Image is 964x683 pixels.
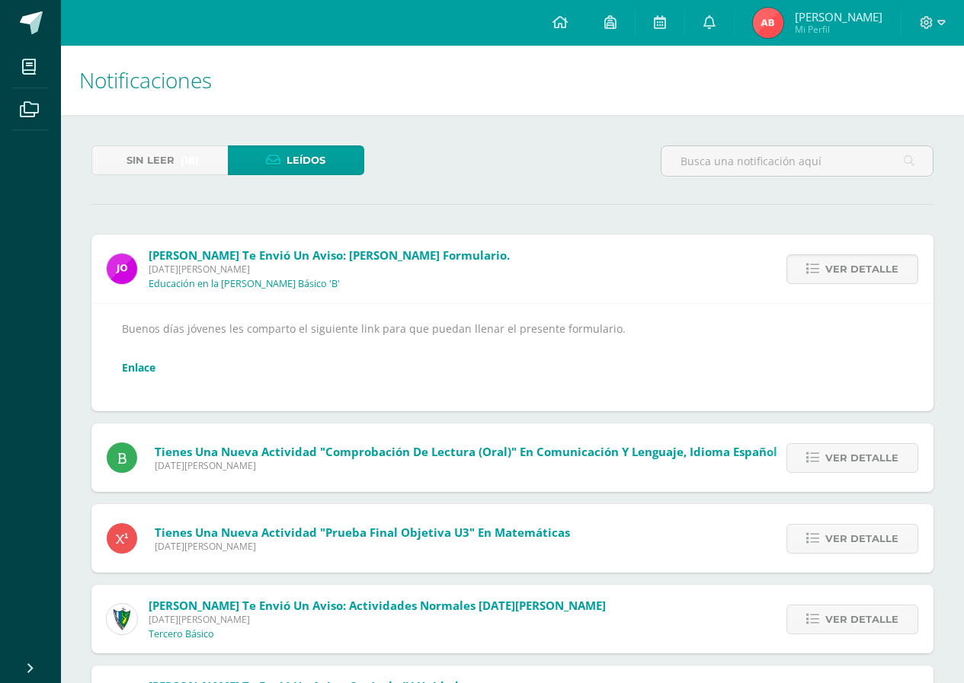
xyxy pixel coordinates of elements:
span: Ver detalle [825,255,898,283]
span: (18) [181,146,199,174]
span: [DATE][PERSON_NAME] [149,263,510,276]
span: Sin leer [127,146,175,174]
img: 9f174a157161b4ddbe12118a61fed988.png [107,604,137,634]
span: Tienes una nueva actividad "Prueba final objetiva U3" En Matemáticas [155,525,570,540]
a: Leídos [228,145,364,175]
span: Ver detalle [825,444,898,472]
span: Mi Perfil [795,23,882,36]
span: [PERSON_NAME] te envió un aviso: [PERSON_NAME] formulario. [149,247,510,263]
span: Ver detalle [825,525,898,553]
span: [DATE][PERSON_NAME] [149,613,606,626]
img: 4d02aca4b8736f3aa5feb8509ec4d0d3.png [753,8,783,38]
span: [DATE][PERSON_NAME] [155,459,777,472]
span: Ver detalle [825,605,898,634]
span: [PERSON_NAME] te envió un aviso: Actividades Normales [DATE][PERSON_NAME] [149,598,606,613]
p: Educación en la [PERSON_NAME] Básico 'B' [149,278,340,290]
span: Leídos [287,146,325,174]
p: Tercero Básico [149,628,214,640]
img: 6614adf7432e56e5c9e182f11abb21f1.png [107,254,137,284]
a: Enlace [122,360,155,375]
a: Sin leer(18) [91,145,228,175]
span: Notificaciones [79,65,212,94]
span: Tienes una nueva actividad "Comprobación de lectura (oral)" En Comunicación y Lenguaje, Idioma Es... [155,444,777,459]
div: Buenos días jóvenes les comparto el siguiente link para que puedan llenar el presente formulario. [122,319,903,396]
span: [DATE][PERSON_NAME] [155,540,570,553]
input: Busca una notificación aquí [661,146,933,176]
span: [PERSON_NAME] [795,9,882,24]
